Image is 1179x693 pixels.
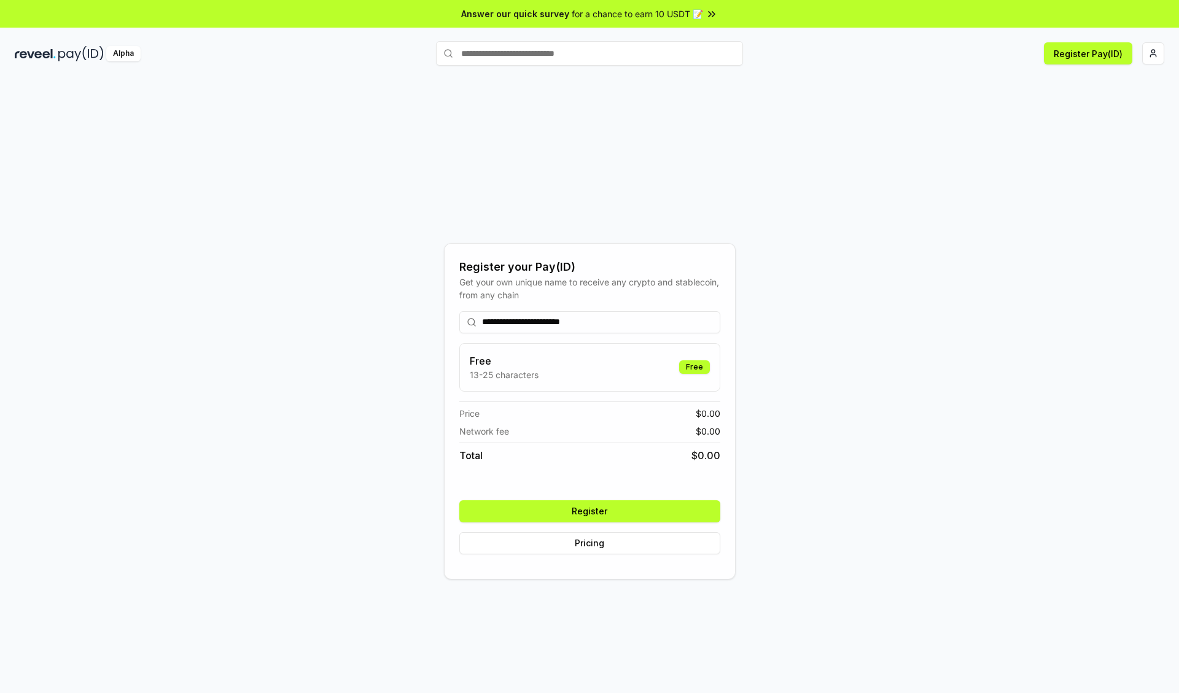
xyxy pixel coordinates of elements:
[572,7,703,20] span: for a chance to earn 10 USDT 📝
[459,425,509,438] span: Network fee
[470,368,539,381] p: 13-25 characters
[106,46,141,61] div: Alpha
[459,407,480,420] span: Price
[459,276,720,301] div: Get your own unique name to receive any crypto and stablecoin, from any chain
[470,354,539,368] h3: Free
[461,7,569,20] span: Answer our quick survey
[459,500,720,522] button: Register
[1044,42,1132,64] button: Register Pay(ID)
[696,425,720,438] span: $ 0.00
[679,360,710,374] div: Free
[691,448,720,463] span: $ 0.00
[58,46,104,61] img: pay_id
[696,407,720,420] span: $ 0.00
[459,532,720,554] button: Pricing
[15,46,56,61] img: reveel_dark
[459,448,483,463] span: Total
[459,258,720,276] div: Register your Pay(ID)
